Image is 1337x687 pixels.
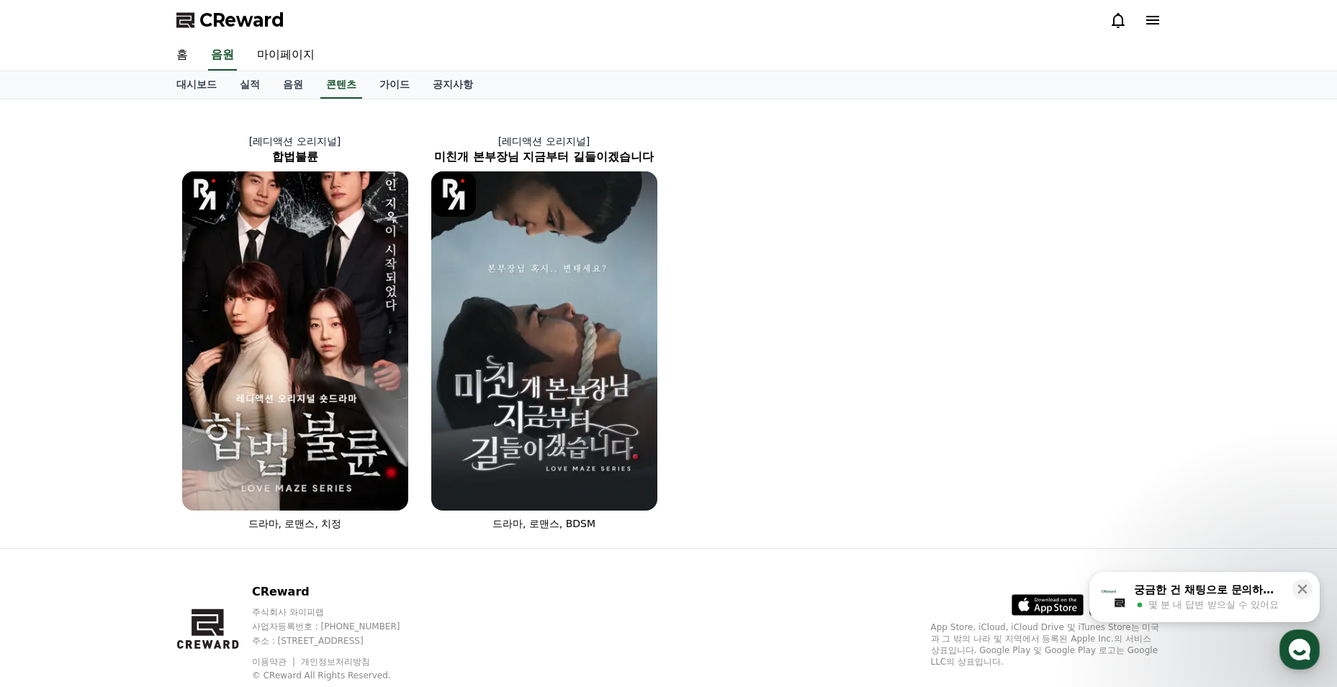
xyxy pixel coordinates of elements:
[246,40,326,71] a: 마이페이지
[165,40,199,71] a: 홈
[95,457,186,493] a: 대화
[421,71,485,99] a: 공지사항
[320,71,362,99] a: 콘텐츠
[228,71,271,99] a: 실적
[420,122,669,542] a: [레디액션 오리지널] 미친개 본부장님 지금부터 길들이겠습니다 미친개 본부장님 지금부터 길들이겠습니다 [object Object] Logo 드라마, 로맨스, BDSM
[301,657,370,667] a: 개인정보처리방침
[252,657,297,667] a: 이용약관
[199,9,284,32] span: CReward
[252,670,428,681] p: © CReward All Rights Reserved.
[208,40,237,71] a: 음원
[4,457,95,493] a: 홈
[222,478,240,490] span: 설정
[252,621,428,632] p: 사업자등록번호 : [PHONE_NUMBER]
[45,478,54,490] span: 홈
[182,171,228,217] img: [object Object] Logo
[492,518,595,529] span: 드라마, 로맨스, BDSM
[431,171,657,511] img: 미친개 본부장님 지금부터 길들이겠습니다
[171,122,420,542] a: [레디액션 오리지널] 합법불륜 합법불륜 [object Object] Logo 드라마, 로맨스, 치정
[368,71,421,99] a: 가이드
[132,479,149,490] span: 대화
[252,583,428,601] p: CReward
[420,148,669,166] h2: 미친개 본부장님 지금부터 길들이겠습니다
[171,148,420,166] h2: 합법불륜
[182,171,408,511] img: 합법불륜
[931,621,1161,668] p: App Store, iCloud, iCloud Drive 및 iTunes Store는 미국과 그 밖의 나라 및 지역에서 등록된 Apple Inc.의 서비스 상표입니다. Goo...
[186,457,276,493] a: 설정
[271,71,315,99] a: 음원
[165,71,228,99] a: 대시보드
[420,134,669,148] p: [레디액션 오리지널]
[171,134,420,148] p: [레디액션 오리지널]
[252,635,428,647] p: 주소 : [STREET_ADDRESS]
[248,518,342,529] span: 드라마, 로맨스, 치정
[431,171,477,217] img: [object Object] Logo
[252,606,428,618] p: 주식회사 와이피랩
[176,9,284,32] a: CReward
